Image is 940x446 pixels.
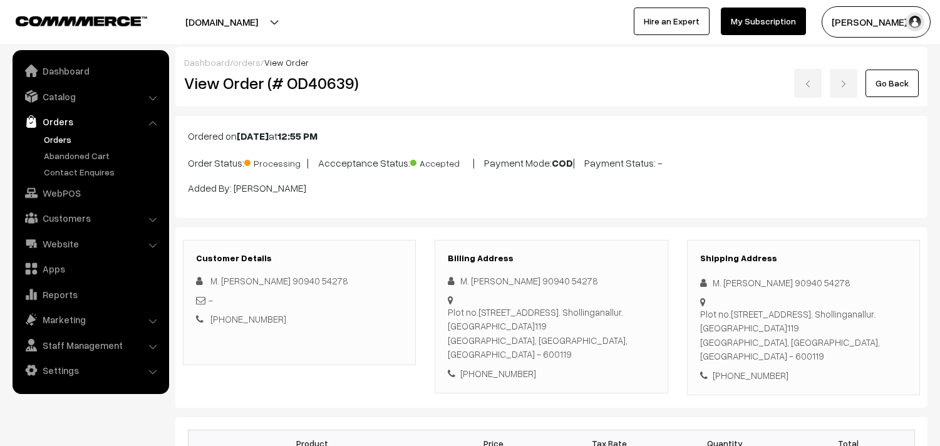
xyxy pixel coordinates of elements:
[184,57,230,68] a: Dashboard
[277,130,318,142] b: 12:55 PM
[16,359,165,381] a: Settings
[448,253,654,264] h3: Billing Address
[16,85,165,108] a: Catalog
[865,70,919,97] a: Go Back
[700,253,907,264] h3: Shipping Address
[264,57,309,68] span: View Order
[700,307,907,363] div: Plot no.[STREET_ADDRESS]. Shollinganallur. [GEOGRAPHIC_DATA]119 [GEOGRAPHIC_DATA], [GEOGRAPHIC_DA...
[700,276,907,290] div: M. [PERSON_NAME] 90940 54278
[700,368,907,383] div: [PHONE_NUMBER]
[184,56,919,69] div: / /
[16,110,165,133] a: Orders
[16,207,165,229] a: Customers
[634,8,710,35] a: Hire an Expert
[16,13,125,28] a: COMMMERCE
[16,60,165,82] a: Dashboard
[188,153,915,170] p: Order Status: | Accceptance Status: | Payment Mode: | Payment Status: -
[822,6,931,38] button: [PERSON_NAME] s…
[210,313,286,324] a: [PHONE_NUMBER]
[552,157,573,169] b: COD
[210,275,348,286] span: M. [PERSON_NAME] 90940 54278
[448,274,654,288] div: M. [PERSON_NAME] 90940 54278
[16,182,165,204] a: WebPOS
[16,232,165,255] a: Website
[188,128,915,143] p: Ordered on at
[448,305,654,361] div: Plot no.[STREET_ADDRESS]. Shollinganallur. [GEOGRAPHIC_DATA]119 [GEOGRAPHIC_DATA], [GEOGRAPHIC_DA...
[16,16,147,26] img: COMMMERCE
[41,149,165,162] a: Abandoned Cart
[16,308,165,331] a: Marketing
[184,73,416,93] h2: View Order (# OD40639)
[410,153,473,170] span: Accepted
[16,334,165,356] a: Staff Management
[906,13,924,31] img: user
[41,165,165,179] a: Contact Enquires
[196,253,403,264] h3: Customer Details
[244,153,307,170] span: Processing
[16,283,165,306] a: Reports
[237,130,269,142] b: [DATE]
[448,366,654,381] div: [PHONE_NUMBER]
[233,57,261,68] a: orders
[41,133,165,146] a: Orders
[196,293,403,308] div: -
[721,8,806,35] a: My Subscription
[16,257,165,280] a: Apps
[142,6,302,38] button: [DOMAIN_NAME]
[188,180,915,195] p: Added By: [PERSON_NAME]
